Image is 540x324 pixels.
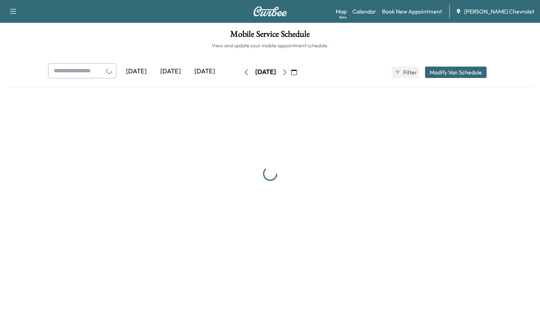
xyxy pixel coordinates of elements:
[7,42,533,49] h6: View and update your mobile appointment schedule.
[119,63,153,80] div: [DATE]
[153,63,188,80] div: [DATE]
[352,7,376,16] a: Calendar
[425,67,487,78] button: Modify Van Schedule
[336,7,347,16] a: MapBeta
[464,7,534,16] span: [PERSON_NAME] Chevrolet
[188,63,222,80] div: [DATE]
[255,68,276,77] div: [DATE]
[382,7,442,16] a: Book New Appointment
[392,67,419,78] button: Filter
[339,15,347,20] div: Beta
[403,68,416,77] span: Filter
[253,6,287,16] img: Curbee Logo
[7,30,533,42] h1: Mobile Service Schedule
